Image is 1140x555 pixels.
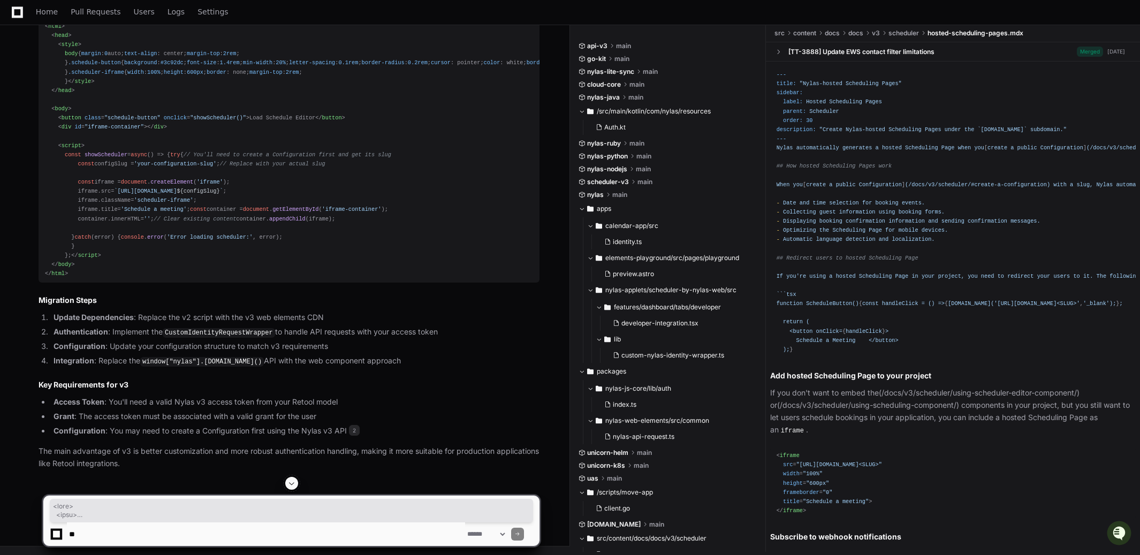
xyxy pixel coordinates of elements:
div: [ ] [ ] { { , } { } } [777,70,1129,354]
span: border [527,59,546,66]
span: localization. [892,236,934,242]
span: width [127,69,144,75]
span: function [777,300,803,307]
span: slug, [1076,181,1093,187]
button: nylas-js-core/lib/auth [587,380,758,397]
span: public [1017,145,1037,151]
button: custom-nylas-identity-wrapper.ts [609,348,751,363]
span: 'iframe-container' [322,206,382,212]
div: [DATE] [1107,48,1125,56]
span: index.ts [613,400,636,409]
button: lib [596,331,758,348]
span: </ > [68,78,94,85]
span: Displaying [783,218,816,224]
span: you [974,145,984,151]
span: devices. [922,227,948,233]
span: information [888,218,925,224]
svg: Directory [587,365,594,378]
span: < > [51,32,71,39]
span: Scheduling [829,98,862,105]
span: order: [783,117,803,123]
span: // You'll need to create a Configuration first and get its slug [184,151,391,158]
span: 1.4rem [220,59,240,66]
span: confirmation [846,218,885,224]
span: - [777,227,780,233]
span: a [1010,145,1014,151]
span: document [243,206,269,212]
span: script [62,142,81,149]
span: Page [895,273,909,279]
span: 2rem [286,69,299,75]
span: title [101,206,118,212]
span: project, [938,273,964,279]
span: body [55,105,69,112]
span: you're [786,273,806,279]
span: 20% [276,59,285,66]
span: - [777,209,780,215]
span: using [879,209,895,215]
span: create [987,145,1007,151]
span: ; [1120,300,1123,307]
span: showScheduler [85,151,127,158]
span: nylas-lite-sync [587,67,634,76]
span: const [65,151,81,158]
button: nylas-api-request.ts [600,429,751,444]
span: automatically [796,145,839,151]
div: Welcome [11,43,195,60]
span: { : auto; : center; : ; } { : ; : ; : ; : ; : ; : pointer; : white; : none; : ; } { : ; : ; : non... [45,50,629,84]
svg: Directory [587,105,594,118]
span: src [774,29,785,37]
span: < = = > [58,115,249,121]
span: 2rem [223,50,237,57]
svg: Directory [596,414,602,427]
span: developer-integration.tsx [621,319,698,328]
span: a [829,273,832,279]
span: border-radius [362,59,405,66]
span: public [836,181,856,187]
span: /src/main/kotlin/com/nylas/resources [597,107,711,116]
span: onclick [164,115,187,121]
h2: Migration Steps [39,295,539,306]
img: 1756235613930-3d25f9e4-fa56-45dd-b3ad-e072dfbd1548 [11,80,30,99]
span: </ > [71,252,101,259]
span: Automatic [783,236,812,242]
span: margin-top [249,69,283,75]
span: Configuration [859,181,902,187]
span: cloud-core [587,80,621,89]
div: Load Schedule Editor [45,22,533,279]
span: information [839,209,876,215]
span: div [154,124,163,130]
span: const [190,206,207,212]
span: elements-playground/src/pages/playground [605,254,739,262]
button: Start new chat [182,83,195,96]
span: = ( ) => { { configSlug = ; iframe = . ( ); iframe. = ; iframe. = ; iframe. = ; container = . ( )... [45,151,391,259]
span: "Create Nylas-hosted Scheduling Pages under the `[DOMAIN_NAME]` subdomain." [819,126,1067,133]
span: 'Error loading scheduler:' [167,234,253,240]
span: ## Redirect users to hosted Scheduling Page [777,254,918,261]
span: apps [597,204,611,213]
span: Scheduling [832,227,865,233]
span: identity.ts [613,238,642,246]
span: createElement [150,179,193,185]
svg: Directory [596,284,602,296]
span: html [51,270,65,277]
span: the [819,227,829,233]
span: Page [941,145,955,151]
span: nylas-web-elements/src/common [605,416,709,425]
button: calendar-app/src [587,217,758,234]
span: const [78,161,95,167]
span: async [131,151,147,158]
span: docs [825,29,840,37]
span: "Nylas-hosted Scheduling Pages" [800,80,902,87]
svg: Directory [587,202,594,215]
span: Hosted [806,98,826,105]
span: The [1097,273,1106,279]
span: main [637,178,652,186]
span: const [862,300,879,307]
span: - [777,200,780,206]
span: document [121,179,147,185]
span: < > [58,142,85,149]
span: = [922,300,925,307]
span: html [48,23,62,29]
span: catch [74,234,91,240]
